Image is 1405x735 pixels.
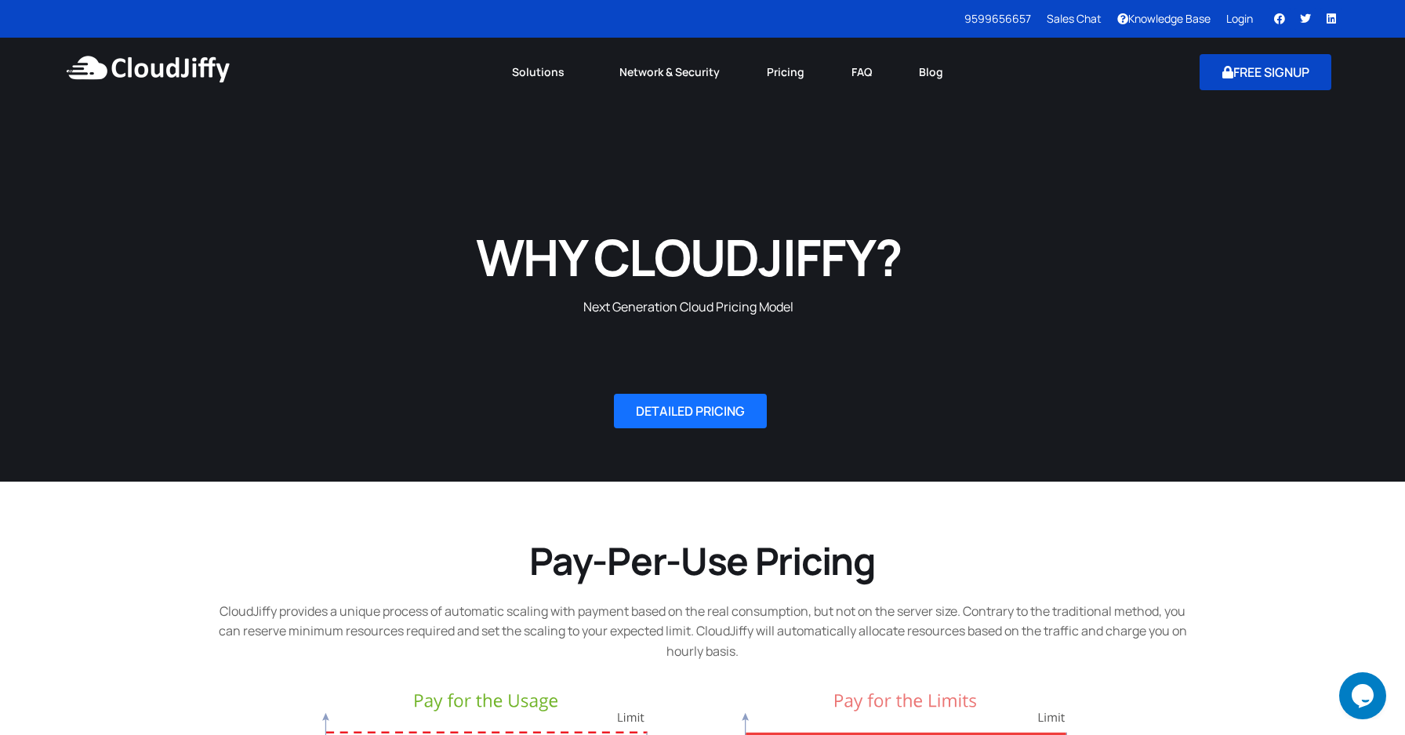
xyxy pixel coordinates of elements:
h1: WHY CLOUDJIFFY? [345,224,1032,289]
a: Knowledge Base [1117,11,1211,26]
a: Pricing [743,55,828,89]
a: Blog [895,55,967,89]
a: Solutions [488,55,596,89]
p: Next Generation Cloud Pricing Model [345,297,1032,318]
a: FAQ [828,55,895,89]
h2: Pay-Per-Use Pricing [209,537,1196,585]
a: DETAILED PRICING [614,394,767,428]
iframe: chat widget [1339,672,1389,719]
p: CloudJiffy provides a unique process of automatic scaling with payment based on the real consumpt... [209,602,1196,662]
a: FREE SIGNUP [1200,64,1332,81]
a: Sales Chat [1047,11,1102,26]
a: Login [1226,11,1253,26]
a: 9599656657 [964,11,1031,26]
span: DETAILED PRICING [636,405,745,417]
a: Network & Security [596,55,743,89]
button: FREE SIGNUP [1200,54,1332,90]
